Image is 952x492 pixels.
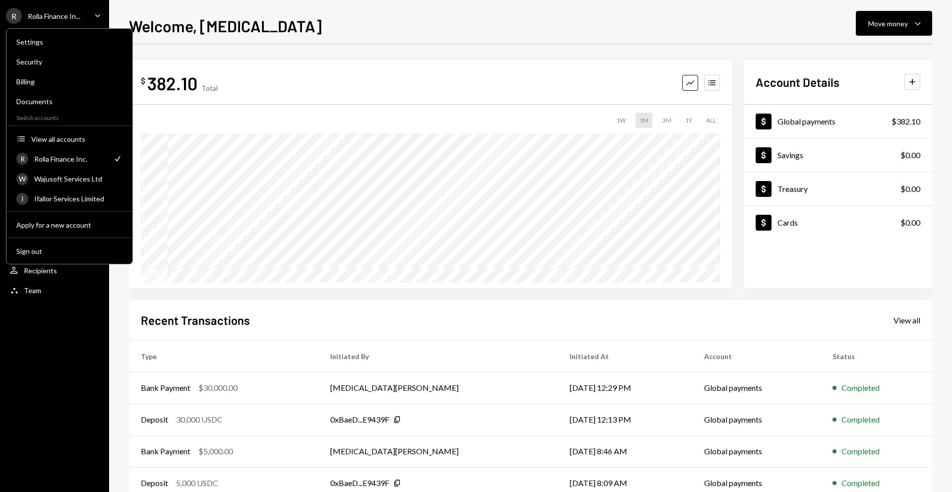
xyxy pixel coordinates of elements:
button: View all accounts [10,130,128,148]
a: Recipients [6,261,103,279]
h2: Account Details [756,74,839,90]
div: Sign out [16,247,122,255]
td: Global payments [692,404,821,435]
div: Treasury [777,184,808,193]
td: Global payments [692,435,821,467]
div: Completed [841,382,880,394]
div: $5,000.00 [198,445,233,457]
a: Cards$0.00 [744,206,932,239]
th: Account [692,340,821,372]
td: Global payments [692,372,821,404]
a: Documents [10,92,128,110]
a: Security [10,53,128,70]
div: Wajusoft Services Ltd [34,175,122,183]
div: Deposit [141,477,168,489]
div: Completed [841,445,880,457]
div: Billing [16,77,122,86]
th: Type [129,340,318,372]
td: [MEDICAL_DATA][PERSON_NAME] [318,372,558,404]
div: Team [24,286,41,295]
div: Apply for a new account [16,221,122,229]
div: R [16,153,28,165]
div: W [16,173,28,185]
div: Settings [16,38,122,46]
div: 0xBaeD...E9439F [330,414,389,426]
button: Move money [856,11,932,36]
div: ALL [702,113,720,128]
a: WWajusoft Services Ltd [10,170,128,187]
div: 1M [636,113,653,128]
div: Total [201,84,218,92]
div: Savings [777,150,803,160]
td: [DATE] 8:46 AM [558,435,692,467]
div: 382.10 [147,72,197,94]
div: Ifallor Services Limited [34,194,122,203]
button: Apply for a new account [10,216,128,234]
div: $ [141,76,145,86]
div: View all accounts [31,135,122,143]
div: $0.00 [900,149,920,161]
h1: Welcome, [MEDICAL_DATA] [129,16,322,36]
div: $382.10 [892,116,920,127]
a: Global payments$382.10 [744,105,932,138]
a: Team [6,281,103,299]
div: Recipients [24,266,57,275]
th: Status [821,340,932,372]
div: View all [893,315,920,325]
div: Completed [841,477,880,489]
div: Global payments [777,117,835,126]
div: Rolla Finance Inc. [34,155,107,163]
td: [DATE] 12:13 PM [558,404,692,435]
button: Sign out [10,243,128,260]
div: $0.00 [900,217,920,229]
div: Bank Payment [141,445,190,457]
div: Security [16,58,122,66]
div: Cards [777,218,798,227]
th: Initiated By [318,340,558,372]
div: 0xBaeD...E9439F [330,477,389,489]
td: [MEDICAL_DATA][PERSON_NAME] [318,435,558,467]
div: Completed [841,414,880,426]
a: Billing [10,72,128,90]
div: Switch accounts [6,112,132,122]
div: 1Y [681,113,696,128]
td: [DATE] 12:29 PM [558,372,692,404]
a: Settings [10,33,128,51]
div: I [16,193,28,205]
div: 30,000 USDC [176,414,223,426]
div: $30,000.00 [198,382,238,394]
a: View all [893,314,920,325]
th: Initiated At [558,340,692,372]
div: 5,000 USDC [176,477,218,489]
div: 1W [612,113,630,128]
div: 3M [658,113,675,128]
div: Rolla Finance In... [28,12,80,20]
div: $0.00 [900,183,920,195]
div: Deposit [141,414,168,426]
h2: Recent Transactions [141,312,250,328]
div: Documents [16,97,122,106]
div: Move money [868,18,908,29]
div: R [6,8,22,24]
a: Treasury$0.00 [744,172,932,205]
a: IIfallor Services Limited [10,189,128,207]
a: Savings$0.00 [744,138,932,172]
div: Bank Payment [141,382,190,394]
